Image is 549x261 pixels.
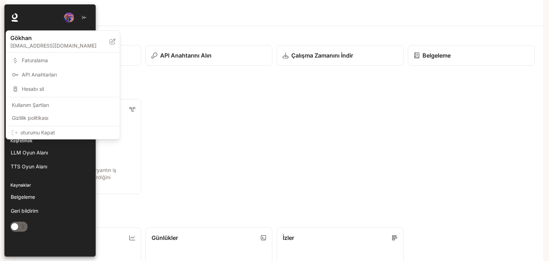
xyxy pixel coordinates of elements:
[20,129,55,136] font: oturumu Kapat
[12,115,48,121] font: Gizlilik politikası
[8,112,118,124] a: Gizlilik politikası
[22,57,48,63] font: Faturalama
[10,43,97,49] font: [EMAIL_ADDRESS][DOMAIN_NAME]
[12,102,49,108] font: Kullanım Şartları
[22,72,57,78] font: API Anahtarları
[10,34,32,41] font: Gökhan
[8,99,118,112] a: Kullanım Şartları
[8,83,118,95] div: Hesabı sil
[6,31,120,53] div: Gökhan[EMAIL_ADDRESS][DOMAIN_NAME]
[8,68,118,81] a: API Anahtarları
[22,86,44,92] font: Hesabı sil
[8,54,118,67] a: Faturalama
[6,126,120,139] div: oturumu Kapat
